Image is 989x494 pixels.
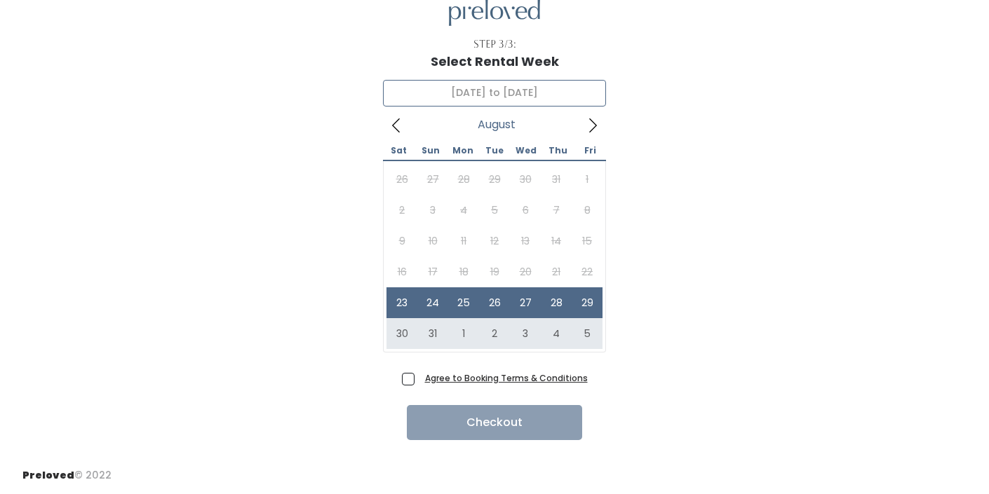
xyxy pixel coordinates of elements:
[478,146,510,155] span: Tue
[479,318,510,349] span: September 2, 2025
[541,318,572,349] span: September 4, 2025
[415,146,446,155] span: Sun
[417,318,448,349] span: August 31, 2025
[572,287,603,318] span: August 29, 2025
[510,318,541,349] span: September 3, 2025
[383,146,415,155] span: Sat
[478,122,516,128] span: August
[541,287,572,318] span: August 28, 2025
[417,287,448,318] span: August 24, 2025
[542,146,574,155] span: Thu
[22,457,112,483] div: © 2022
[448,318,479,349] span: September 1, 2025
[407,405,582,440] button: Checkout
[572,318,603,349] span: September 5, 2025
[22,468,74,482] span: Preloved
[431,55,559,69] h1: Select Rental Week
[479,287,510,318] span: August 26, 2025
[510,287,541,318] span: August 27, 2025
[425,372,588,384] a: Agree to Booking Terms & Conditions
[574,146,606,155] span: Fri
[383,80,606,107] input: Select week
[448,287,479,318] span: August 25, 2025
[511,146,542,155] span: Wed
[447,146,478,155] span: Mon
[386,287,417,318] span: August 23, 2025
[473,37,516,52] div: Step 3/3:
[386,318,417,349] span: August 30, 2025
